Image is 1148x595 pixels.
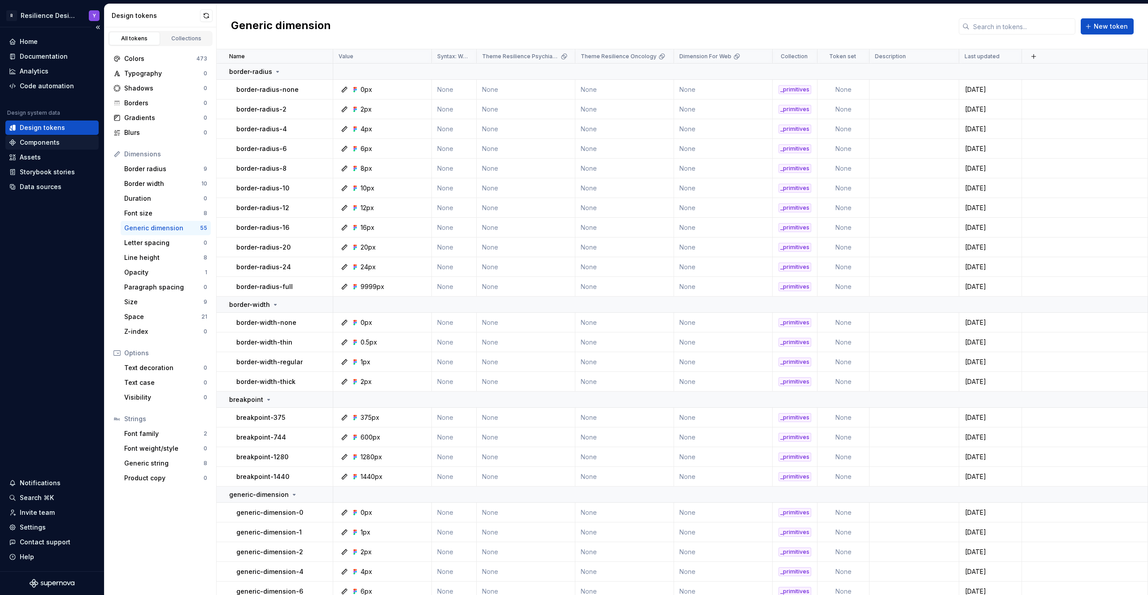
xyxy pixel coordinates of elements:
td: None [674,237,773,257]
a: Analytics [5,64,99,78]
div: Paragraph spacing [124,283,204,292]
td: None [674,447,773,467]
div: 0 [204,445,207,452]
td: None [477,467,575,487]
td: None [575,237,674,257]
button: Search ⌘K [5,491,99,505]
p: Value [339,53,353,60]
td: None [432,119,477,139]
p: breakpoint [229,395,263,404]
td: None [674,119,773,139]
div: [DATE] [960,223,1021,232]
a: Text decoration0 [121,361,211,375]
a: Z-index0 [121,324,211,339]
td: None [674,80,773,99]
a: Typography0 [110,66,211,81]
div: _primitives [778,164,811,173]
div: Design tokens [20,123,65,132]
td: None [818,408,870,427]
td: None [432,139,477,159]
p: Description [875,53,906,60]
td: None [674,427,773,447]
p: border-radius-2 [236,105,287,114]
a: Border width10 [121,177,211,191]
div: 9 [204,298,207,306]
a: Components [5,135,99,150]
div: Collections [164,35,209,42]
svg: Supernova Logo [30,579,74,588]
td: None [477,447,575,467]
td: None [575,332,674,352]
td: None [432,218,477,237]
div: 0 [204,129,207,136]
button: Collapse sidebar [91,21,104,34]
p: border-width [229,300,270,309]
p: border-radius-full [236,282,293,291]
div: 8 [204,210,207,217]
div: Size [124,297,204,306]
div: [DATE] [960,453,1021,461]
td: None [575,447,674,467]
td: None [432,257,477,277]
div: Y [93,12,96,19]
div: 12px [361,203,374,212]
div: _primitives [778,144,811,153]
a: Generic dimension55 [121,221,211,235]
a: Text case0 [121,375,211,390]
td: None [432,467,477,487]
p: Theme Resilience Oncology [581,53,657,60]
a: Colors473 [110,52,211,66]
td: None [674,257,773,277]
a: Paragraph spacing0 [121,280,211,294]
td: None [575,218,674,237]
div: _primitives [778,105,811,114]
p: border-radius-16 [236,223,289,232]
div: Strings [124,414,207,423]
div: 1280px [361,453,382,461]
div: _primitives [778,125,811,134]
p: Syntax: Web [437,53,469,60]
div: 0 [204,394,207,401]
p: border-radius-6 [236,144,287,153]
div: _primitives [778,318,811,327]
td: None [818,257,870,277]
td: None [818,427,870,447]
td: None [575,257,674,277]
div: Components [20,138,60,147]
div: Shadows [124,84,204,93]
div: Space [124,312,201,321]
td: None [818,332,870,352]
div: Text decoration [124,363,204,372]
a: Letter spacing0 [121,236,211,250]
p: Last updated [965,53,1000,60]
td: None [674,313,773,332]
td: None [477,352,575,372]
div: 21 [201,313,207,320]
div: _primitives [778,203,811,212]
td: None [674,99,773,119]
td: None [575,178,674,198]
div: 473 [196,55,207,62]
a: Home [5,34,99,49]
td: None [818,237,870,257]
div: Code automation [20,82,74,91]
td: None [477,427,575,447]
div: Settings [20,523,46,532]
div: [DATE] [960,85,1021,94]
a: Duration0 [121,191,211,206]
div: 0 [204,99,207,107]
div: 0 [204,239,207,246]
td: None [432,178,477,198]
td: None [575,159,674,178]
td: None [432,372,477,392]
span: New token [1094,22,1128,31]
p: border-radius-8 [236,164,287,173]
td: None [674,277,773,297]
div: 20px [361,243,376,252]
div: Resilience Design System [21,11,78,20]
p: border-radius [229,67,272,76]
div: [DATE] [960,144,1021,153]
td: None [477,178,575,198]
p: breakpoint-1280 [236,453,288,461]
td: None [432,313,477,332]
